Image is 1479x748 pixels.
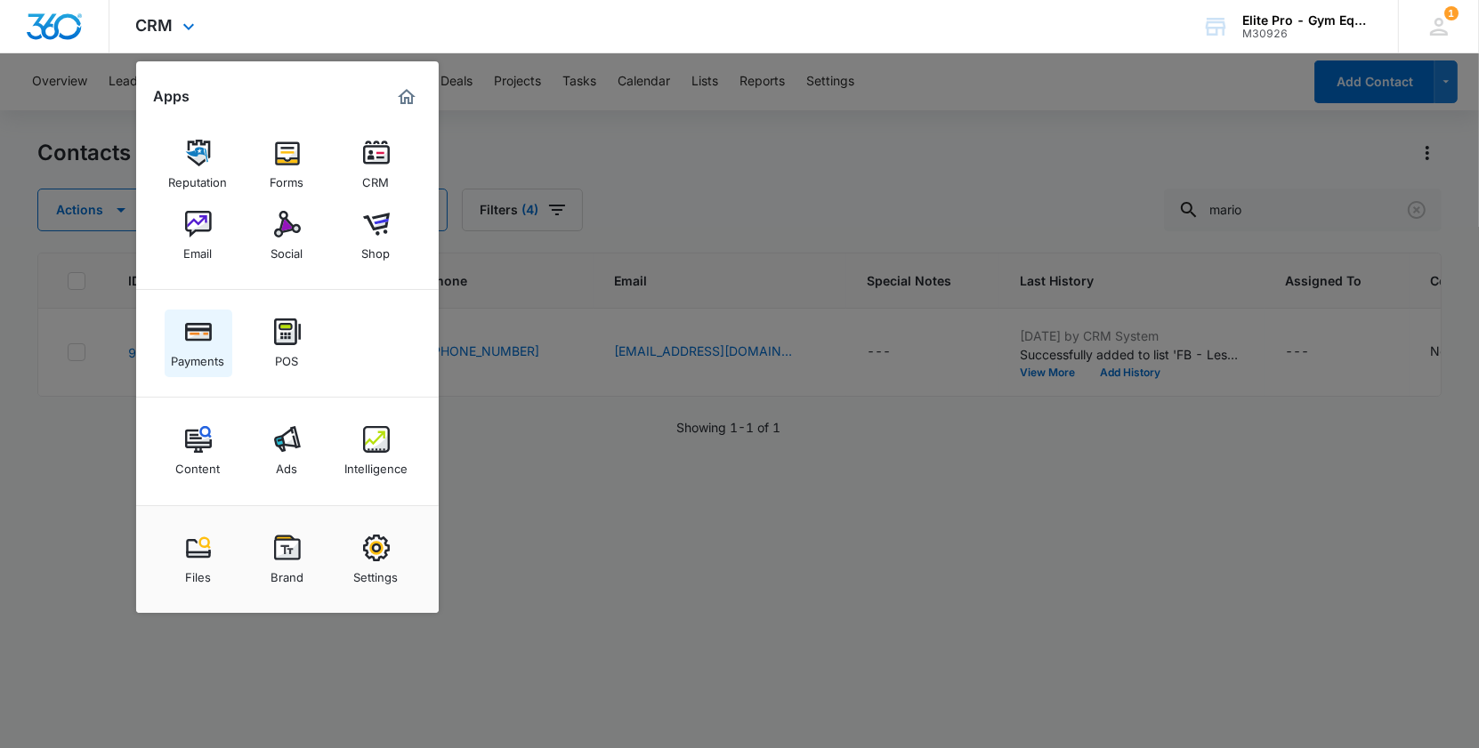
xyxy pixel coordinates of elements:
div: Email [184,237,213,261]
span: 1 [1444,6,1459,20]
a: Ads [254,417,321,485]
div: account name [1242,13,1372,28]
div: Payments [172,345,225,368]
a: Social [254,202,321,269]
div: Reputation [169,166,228,189]
div: notifications count [1444,6,1459,20]
a: Content [165,417,232,485]
div: Intelligence [344,453,408,476]
div: Shop [362,237,391,261]
a: Shop [343,202,410,269]
a: Reputation [165,131,232,198]
div: Ads [277,453,298,476]
h2: Apps [154,88,190,105]
a: POS [254,310,321,377]
div: Social [271,237,303,261]
div: Forms [271,166,304,189]
a: Payments [165,310,232,377]
a: Settings [343,526,410,593]
div: Brand [271,561,303,584]
div: Settings [354,561,399,584]
div: Content [176,453,221,476]
a: Forms [254,131,321,198]
div: account id [1242,28,1372,40]
div: POS [276,345,299,368]
a: Files [165,526,232,593]
a: CRM [343,131,410,198]
span: CRM [136,16,174,35]
a: Intelligence [343,417,410,485]
a: Marketing 360® Dashboard [392,83,421,111]
div: Files [185,561,211,584]
a: Brand [254,526,321,593]
div: CRM [363,166,390,189]
a: Email [165,202,232,269]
